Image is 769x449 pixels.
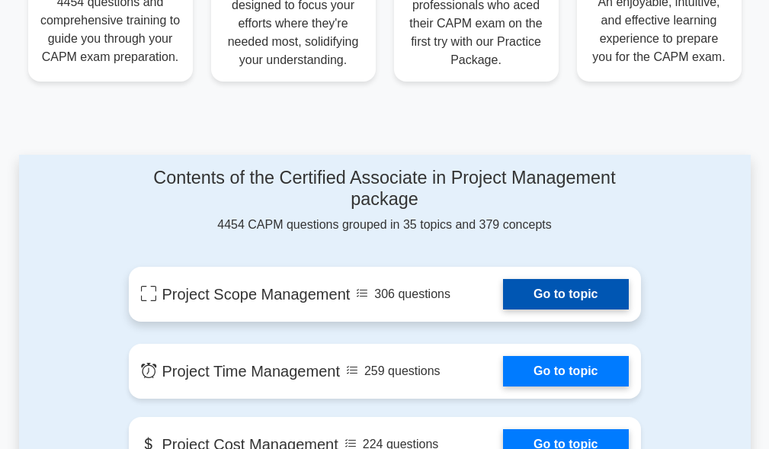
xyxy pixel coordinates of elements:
[129,167,641,210] h4: Contents of the Certified Associate in Project Management package
[503,356,628,386] a: Go to topic
[129,167,641,234] div: 4454 CAPM questions grouped in 35 topics and 379 concepts
[503,279,628,309] a: Go to topic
